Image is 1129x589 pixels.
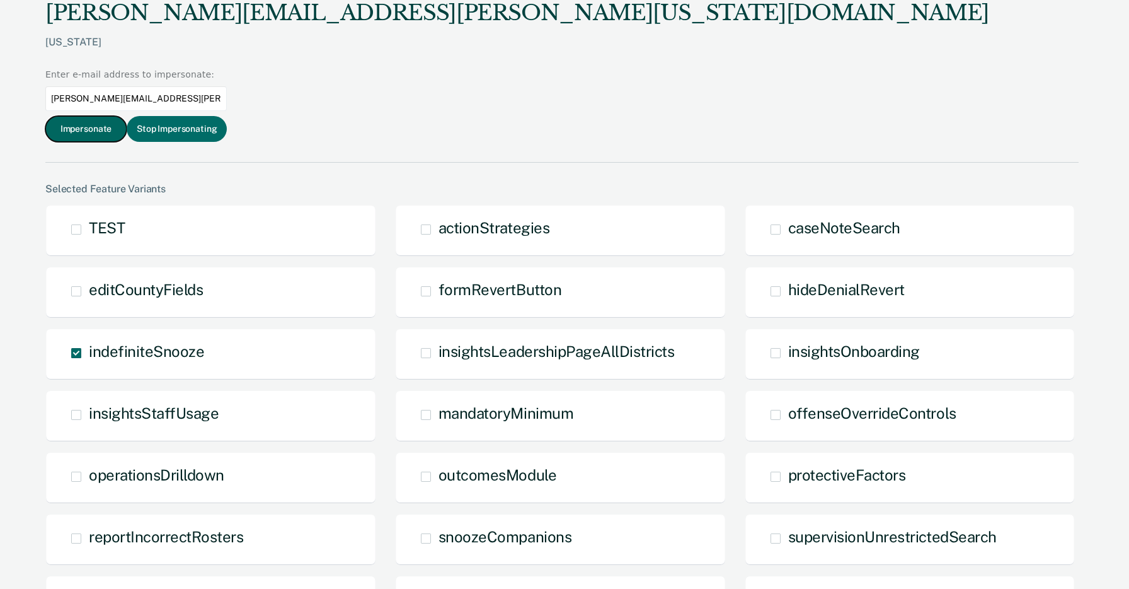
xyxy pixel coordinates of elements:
span: supervisionUnrestrictedSearch [788,528,997,545]
div: Selected Feature Variants [45,183,1079,195]
span: hideDenialRevert [788,281,905,298]
span: outcomesModule [438,466,556,484]
button: Stop Impersonating [127,116,227,142]
span: formRevertButton [438,281,561,298]
span: offenseOverrideControls [788,404,956,422]
span: TEST [89,219,125,236]
div: [US_STATE] [45,36,989,68]
span: insightsStaffUsage [89,404,219,422]
span: protectiveFactors [788,466,906,484]
span: operationsDrilldown [89,466,224,484]
button: Impersonate [45,116,127,142]
span: mandatoryMinimum [438,404,573,422]
div: Enter e-mail address to impersonate: [45,68,227,81]
span: snoozeCompanions [438,528,571,545]
span: insightsOnboarding [788,342,920,360]
span: editCountyFields [89,281,203,298]
input: Enter an email to impersonate... [45,86,227,111]
span: actionStrategies [438,219,549,236]
span: insightsLeadershipPageAllDistricts [438,342,675,360]
span: indefiniteSnooze [89,342,204,360]
span: caseNoteSearch [788,219,900,236]
span: reportIncorrectRosters [89,528,243,545]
